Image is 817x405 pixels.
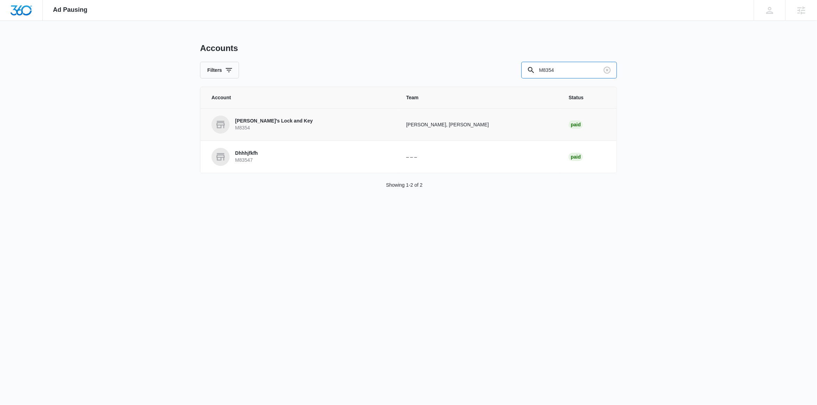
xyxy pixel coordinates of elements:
[235,118,313,125] p: [PERSON_NAME]'s Lock and Key
[602,65,613,76] button: Clear
[212,148,389,166] a: DhhhjfkfhM83547
[212,116,389,134] a: [PERSON_NAME]'s Lock and KeyM8354
[212,94,389,101] span: Account
[200,43,238,53] h1: Accounts
[235,150,258,157] p: Dhhhjfkfh
[235,125,313,132] p: M8354
[406,153,552,161] p: – – –
[569,120,583,129] div: Paid
[406,121,552,128] p: [PERSON_NAME], [PERSON_NAME]
[53,6,88,14] span: Ad Pausing
[406,94,552,101] span: Team
[200,62,239,78] button: Filters
[386,182,422,189] p: Showing 1-2 of 2
[235,157,258,164] p: M83547
[521,62,617,78] input: Search By Account Number
[569,94,605,101] span: Status
[569,153,583,161] div: Paid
